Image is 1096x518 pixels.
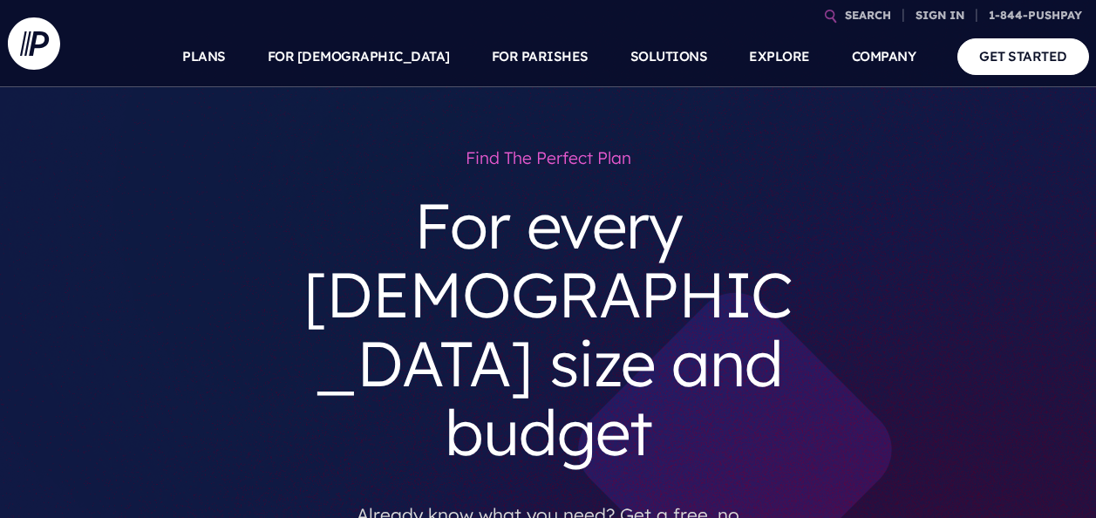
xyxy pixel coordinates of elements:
[182,26,226,87] a: PLANS
[492,26,589,87] a: FOR PARISHES
[852,26,916,87] a: COMPANY
[285,140,812,177] h1: Find the perfect plan
[268,26,450,87] a: FOR [DEMOGRAPHIC_DATA]
[749,26,810,87] a: EXPLORE
[630,26,708,87] a: SOLUTIONS
[285,177,812,481] h3: For every [DEMOGRAPHIC_DATA] size and budget
[957,38,1089,74] a: GET STARTED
